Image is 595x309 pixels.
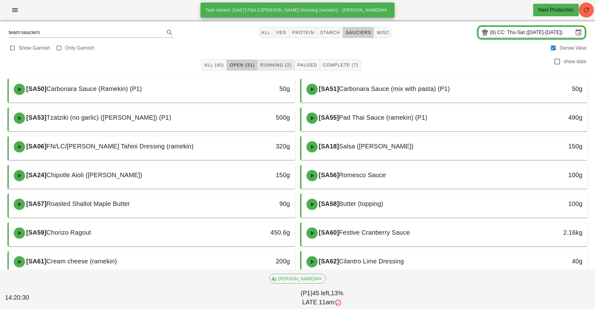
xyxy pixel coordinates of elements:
span: [SA55] [318,114,339,121]
span: [SA59] [25,229,47,236]
div: 100g [519,170,583,180]
span: Carbonara Sauce (mix with pasta) (P1) [339,85,450,92]
div: 500g [226,112,290,122]
span: Butter (topping) [339,200,383,207]
span: Salsa ([PERSON_NAME]) [339,143,414,150]
div: 50g [519,84,583,94]
span: [SA57] [25,200,47,207]
div: 14:20:30 [4,292,53,304]
button: Paused [295,59,320,71]
div: LATE 11am [54,298,590,307]
button: Complete (7) [320,59,361,71]
span: Chorizo Ragout [47,229,91,236]
span: Carbonara Sauce (Ramekin) (P1) [47,85,142,92]
span: FN/LC/[PERSON_NAME] Tahini Dressing (ramekin) [47,143,194,150]
span: veg [276,30,287,35]
span: [SA56] [318,172,339,178]
span: Festive Cranberry Sauce [339,229,410,236]
span: protein [292,30,314,35]
span: All (40) [204,62,224,67]
div: (6) [490,29,497,36]
span: [SA50] [25,85,47,92]
button: protein [289,27,317,38]
button: All (40) [201,59,227,71]
div: 150g [226,170,290,180]
button: Open (31) [227,59,257,71]
span: Running (2) [260,62,291,67]
span: [SA53] [25,114,47,121]
span: Cilantro Lime Dressing [339,258,404,265]
div: 2.16kg [519,227,583,237]
span: Chipotle Aioli ([PERSON_NAME]) [47,172,142,178]
div: 90g [226,199,290,209]
div: 100g [519,199,583,209]
span: Paused [297,62,317,67]
div: 200g [226,256,290,266]
div: (P1) 13% [53,287,591,308]
button: Running (2) [257,59,294,71]
span: 45 left, [312,290,331,297]
span: Complete (7) [323,62,358,67]
span: All [261,30,270,35]
span: Tzatziki (no garlic) ([PERSON_NAME]) (P1) [47,114,171,121]
div: 490g [519,112,583,122]
span: [SA18] [318,143,339,150]
div: 40g [519,256,583,266]
span: [SA61] [25,258,47,265]
button: veg [273,27,290,38]
button: All [258,27,273,38]
div: 150g [519,141,583,151]
span: [SA60] [318,229,339,236]
span: misc [376,30,389,35]
button: starch [317,27,343,38]
span: [SA06] [25,143,47,150]
button: misc [374,27,392,38]
button: sauciers [343,27,374,38]
span: starch [320,30,340,35]
span: [PERSON_NAME]### [273,274,322,283]
div: 50g [226,84,290,94]
span: [SA62] [318,258,339,265]
label: show data [563,58,586,65]
div: 450.6g [226,227,290,237]
span: sauciers [345,30,371,35]
span: [SA58] [318,200,339,207]
span: Pad Thai Sauce (ramekin) (P1) [339,114,427,121]
span: Romesco Sauce [339,172,386,178]
label: Show Garnish [19,45,50,51]
div: 320g [226,141,290,151]
label: Only Garnish [65,45,94,51]
span: [SA24] [25,172,47,178]
div: Next Production [538,6,574,14]
span: Cream cheese (ramekin) [47,258,117,265]
label: Dense View [560,45,586,51]
span: Roasted Shallot Maple Butter [47,200,130,207]
span: Open (31) [229,62,255,67]
span: [SA51] [318,85,339,92]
